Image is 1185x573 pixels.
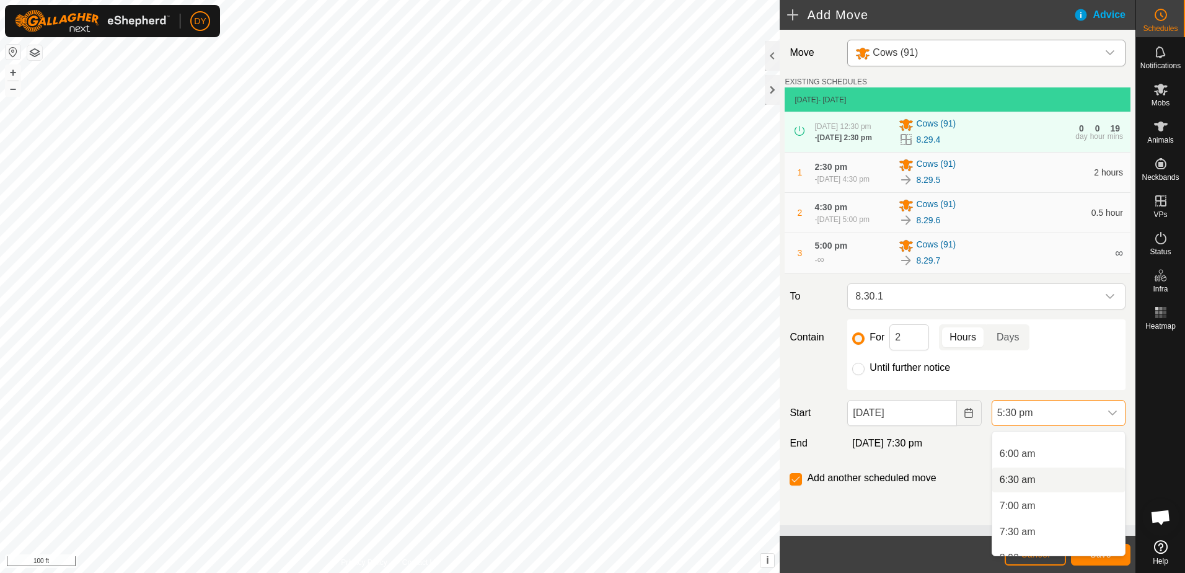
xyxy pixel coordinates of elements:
[795,95,818,104] span: [DATE]
[1000,525,1036,540] span: 7:30 am
[1108,133,1123,140] div: mins
[1142,174,1179,181] span: Neckbands
[1000,499,1036,513] span: 7:00 am
[850,284,1098,309] span: 8.30.1
[1136,535,1185,570] a: Help
[814,241,847,251] span: 5:00 pm
[814,252,824,267] div: -
[1153,557,1168,565] span: Help
[1091,208,1123,218] span: 0.5 hour
[766,555,769,566] span: i
[992,494,1125,518] li: 7:00 am
[785,40,842,66] label: Move
[817,175,869,184] span: [DATE] 4:30 pm
[402,557,439,568] a: Contact Us
[870,363,950,373] label: Until further notice
[785,76,867,87] label: EXISTING SCHEDULES
[1111,124,1121,133] div: 19
[992,546,1125,571] li: 8:00 am
[1073,7,1135,22] div: Advice
[992,401,1100,425] span: 5:30 pm
[992,468,1125,492] li: 6:30 am
[899,172,914,187] img: To
[1152,99,1170,107] span: Mobs
[949,330,976,345] span: Hours
[785,283,842,309] label: To
[814,132,871,143] div: -
[814,214,869,225] div: -
[992,442,1125,466] li: 6:00 am
[873,47,918,58] span: Cows (91)
[1095,124,1100,133] div: 0
[1150,248,1171,255] span: Status
[916,238,956,253] span: Cows (91)
[27,45,42,60] button: Map Layers
[6,81,20,96] button: –
[852,438,922,448] span: [DATE] 7:30 pm
[760,554,774,567] button: i
[1000,446,1036,461] span: 6:00 am
[817,215,869,224] span: [DATE] 5:00 pm
[194,15,206,28] span: DY
[899,213,914,228] img: To
[1153,285,1168,293] span: Infra
[1115,247,1123,259] span: ∞
[1000,473,1036,487] span: 6:30 am
[6,45,20,60] button: Reset Map
[1142,499,1179,536] a: Open chat
[1090,133,1105,140] div: hour
[814,174,869,185] div: -
[916,198,956,213] span: Cows (91)
[957,400,982,426] button: Choose Date
[916,254,940,267] a: 8.29.7
[916,133,940,146] a: 8.29.4
[814,122,871,131] span: [DATE] 12:30 pm
[1100,401,1125,425] div: dropdown trigger
[1153,211,1167,218] span: VPs
[785,436,842,451] label: End
[817,254,824,265] span: ∞
[1094,167,1123,177] span: 2 hours
[814,202,847,212] span: 4:30 pm
[807,473,936,483] label: Add another scheduled move
[787,7,1073,22] h2: Add Move
[798,208,803,218] span: 2
[1147,136,1174,144] span: Animals
[997,330,1019,345] span: Days
[15,10,170,32] img: Gallagher Logo
[916,214,940,227] a: 8.29.6
[850,40,1098,66] span: Cows
[1145,322,1176,330] span: Heatmap
[916,174,940,187] a: 8.29.5
[1140,62,1181,69] span: Notifications
[992,520,1125,544] li: 7:30 am
[818,95,846,104] span: - [DATE]
[1098,40,1122,66] div: dropdown trigger
[1079,124,1084,133] div: 0
[1075,133,1087,140] div: day
[798,167,803,177] span: 1
[916,117,956,132] span: Cows (91)
[341,557,387,568] a: Privacy Policy
[6,65,20,80] button: +
[870,332,884,342] label: For
[1000,551,1036,566] span: 8:00 am
[1098,284,1122,309] div: dropdown trigger
[817,133,871,142] span: [DATE] 2:30 pm
[814,162,847,172] span: 2:30 pm
[785,406,842,420] label: Start
[916,158,956,172] span: Cows (91)
[798,248,803,258] span: 3
[785,330,842,345] label: Contain
[1143,25,1178,32] span: Schedules
[899,253,914,268] img: To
